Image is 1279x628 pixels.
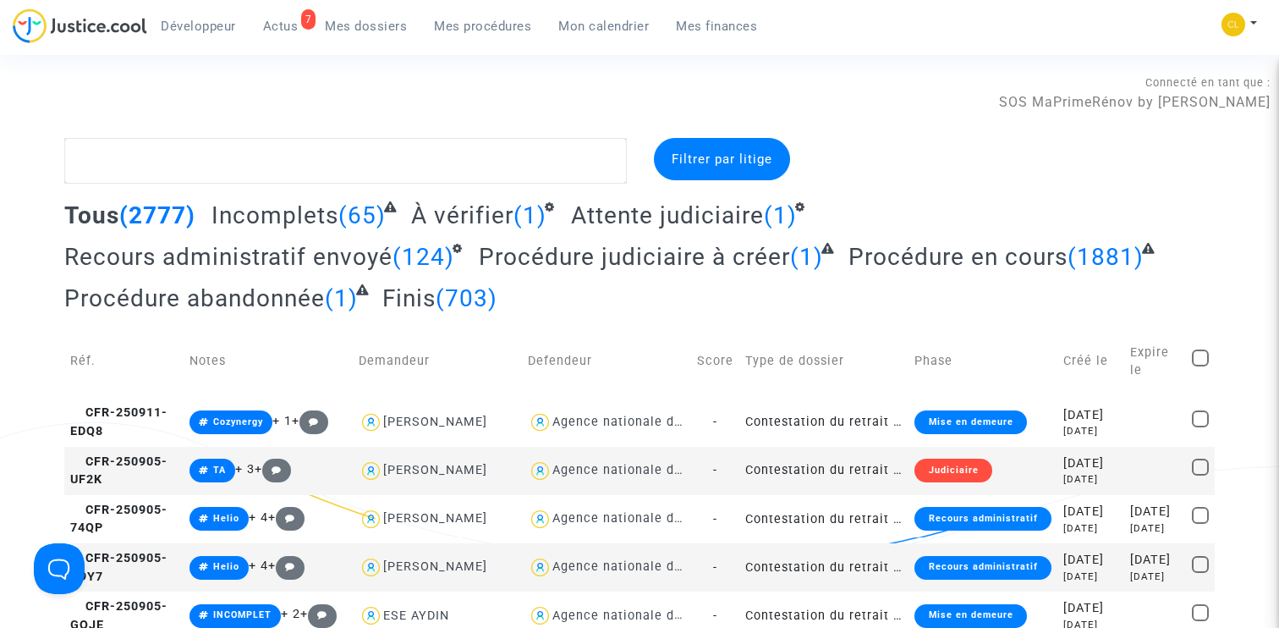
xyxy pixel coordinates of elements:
div: Recours administratif [914,556,1051,580]
img: icon-user.svg [528,507,552,532]
div: [DATE] [1063,503,1119,521]
span: Procédure judiciaire à créer [479,243,790,271]
div: Agence nationale de l'habitat [552,559,738,574]
span: Incomplets [211,201,338,229]
a: Développeur [147,14,250,39]
td: Contestation du retrait de [PERSON_NAME] par l'ANAH (mandataire) [739,398,908,446]
td: Contestation du retrait de [PERSON_NAME] par l'ANAH (mandataire) [739,495,908,543]
div: [PERSON_NAME] [383,415,487,429]
img: icon-user.svg [359,459,383,483]
div: [DATE] [1063,472,1119,487]
div: [DATE] [1130,570,1180,584]
span: Mes procédures [434,19,531,34]
span: (1) [513,201,546,229]
span: Helio [213,561,239,572]
span: CFR-250905-UF2K [70,454,167,488]
a: Mon calendrier [545,14,662,39]
td: Notes [184,325,353,398]
a: Mes finances [662,14,771,39]
div: [PERSON_NAME] [383,511,487,526]
span: (1) [764,201,797,229]
a: Mes dossiers [311,14,420,39]
td: Type de dossier [739,325,908,398]
span: Cozynergy [213,416,263,427]
span: CFR-250911-EDQ8 [70,405,167,438]
div: [DATE] [1063,570,1119,584]
img: icon-user.svg [359,507,383,532]
span: Mes finances [676,19,757,34]
span: Finis [382,284,436,312]
td: Phase [908,325,1057,398]
img: icon-user.svg [359,555,383,580]
span: À vérifier [411,201,513,229]
img: icon-user.svg [359,410,383,435]
span: + [255,462,291,477]
div: [DATE] [1063,551,1119,570]
td: Defendeur [522,325,691,398]
span: Helio [213,513,239,524]
span: - [713,609,717,623]
span: Tous [64,201,119,229]
td: Contestation du retrait de [PERSON_NAME] par l'ANAH (mandataire) [739,543,908,592]
span: CFR-250905-Q9Y7 [70,551,167,584]
span: (1) [790,243,823,271]
span: (703) [436,284,497,312]
img: icon-user.svg [359,603,383,628]
div: [DATE] [1130,551,1180,570]
span: + 1 [272,414,292,428]
div: Agence nationale de l'habitat [552,415,738,429]
td: Expire le [1124,325,1186,398]
span: - [713,560,717,575]
img: jc-logo.svg [13,8,147,43]
span: (124) [392,243,454,271]
iframe: Help Scout Beacon - Open [34,543,85,594]
span: + 4 [249,510,268,525]
div: [PERSON_NAME] [383,463,487,477]
img: icon-user.svg [528,410,552,435]
div: [PERSON_NAME] [383,559,487,574]
span: - [713,463,717,477]
td: Demandeur [353,325,522,398]
span: Mon calendrier [558,19,649,34]
div: Agence nationale de l'habitat [552,463,738,477]
img: icon-user.svg [528,603,552,628]
span: (65) [338,201,386,229]
div: [DATE] [1063,521,1119,536]
div: [DATE] [1063,424,1119,438]
a: 7Actus [250,14,312,39]
div: [DATE] [1063,599,1119,618]
div: [DATE] [1063,454,1119,473]
span: Connecté en tant que : [1145,76,1271,89]
span: Développeur [161,19,236,34]
div: 7 [301,9,316,30]
div: Mise en demeure [914,410,1026,434]
div: Mise en demeure [914,604,1026,628]
img: icon-user.svg [528,459,552,483]
div: Judiciaire [914,459,991,482]
img: f0b917ab549025eb3af43f3c4438ad5d [1221,13,1245,36]
span: (1) [325,284,358,312]
span: Mes dossiers [325,19,407,34]
span: - [713,512,717,526]
div: [DATE] [1063,406,1119,425]
span: + [292,414,328,428]
span: + 2 [281,607,300,621]
span: Procédure en cours [848,243,1068,271]
div: Agence nationale de l'habitat [552,609,738,623]
span: + 3 [235,462,255,477]
span: - [713,415,717,429]
span: Procédure abandonnée [64,284,325,312]
span: + [300,607,337,621]
span: TA [213,465,226,476]
span: + 4 [249,559,268,573]
td: Créé le [1057,325,1125,398]
div: Agence nationale de l'habitat [552,511,738,526]
span: Attente judiciaire [571,201,764,229]
span: INCOMPLET [213,609,272,620]
span: + [268,510,305,525]
span: Filtrer par litige [672,151,772,167]
div: [DATE] [1130,521,1180,536]
div: [DATE] [1130,503,1180,521]
td: Contestation du retrait de [PERSON_NAME] par l'ANAH [739,447,908,495]
span: + [268,559,305,573]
